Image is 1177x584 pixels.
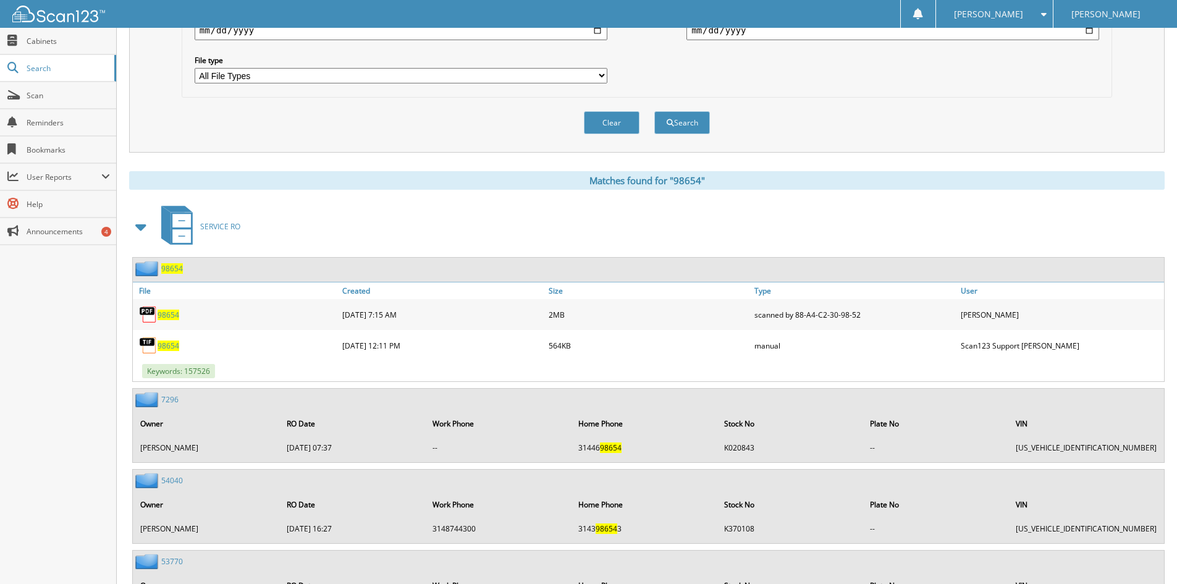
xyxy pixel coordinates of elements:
[864,518,1008,539] td: --
[27,63,108,74] span: Search
[161,556,183,567] a: 53770
[139,305,158,324] img: PDF.png
[718,492,863,517] th: Stock No
[101,227,111,237] div: 4
[864,411,1008,436] th: Plate No
[27,199,110,209] span: Help
[426,411,571,436] th: Work Phone
[572,438,717,458] td: 31446
[195,55,607,66] label: File type
[584,111,639,134] button: Clear
[161,263,183,274] a: 98654
[864,492,1008,517] th: Plate No
[1071,11,1141,18] span: [PERSON_NAME]
[1010,492,1163,517] th: VIN
[600,442,622,453] span: 98654
[158,341,179,351] a: 98654
[281,411,425,436] th: RO Date
[1010,411,1163,436] th: VIN
[1115,525,1177,584] iframe: Chat Widget
[718,411,863,436] th: Stock No
[1010,518,1163,539] td: [US_VEHICLE_IDENTIFICATION_NUMBER]
[142,364,215,378] span: Keywords: 157526
[1010,438,1163,458] td: [US_VEHICLE_IDENTIFICATION_NUMBER]
[161,475,183,486] a: 54040
[572,492,717,517] th: Home Phone
[958,282,1164,299] a: User
[572,411,717,436] th: Home Phone
[546,302,752,327] div: 2MB
[686,20,1099,40] input: end
[135,392,161,407] img: folder2.png
[546,333,752,358] div: 564KB
[751,333,958,358] div: manual
[596,523,617,534] span: 98654
[958,333,1164,358] div: Scan123 Support [PERSON_NAME]
[133,282,339,299] a: File
[426,438,571,458] td: --
[954,11,1023,18] span: [PERSON_NAME]
[654,111,710,134] button: Search
[27,117,110,128] span: Reminders
[958,302,1164,327] div: [PERSON_NAME]
[161,394,179,405] a: 7296
[158,310,179,320] a: 98654
[27,226,110,237] span: Announcements
[751,282,958,299] a: Type
[139,336,158,355] img: TIF.png
[281,492,425,517] th: RO Date
[12,6,105,22] img: scan123-logo-white.svg
[27,145,110,155] span: Bookmarks
[135,261,161,276] img: folder2.png
[546,282,752,299] a: Size
[281,518,425,539] td: [DATE] 16:27
[129,171,1165,190] div: Matches found for "98654"
[718,518,863,539] td: K370108
[134,438,279,458] td: [PERSON_NAME]
[572,518,717,539] td: 3143 3
[426,518,571,539] td: 3148744300
[134,492,279,517] th: Owner
[718,438,863,458] td: K020843
[134,411,279,436] th: Owner
[27,172,101,182] span: User Reports
[426,492,571,517] th: Work Phone
[154,202,240,251] a: SERVICE RO
[200,221,240,232] span: SERVICE RO
[195,20,607,40] input: start
[27,90,110,101] span: Scan
[751,302,958,327] div: scanned by 88-A4-C2-30-98-52
[135,554,161,569] img: folder2.png
[27,36,110,46] span: Cabinets
[135,473,161,488] img: folder2.png
[339,282,546,299] a: Created
[339,302,546,327] div: [DATE] 7:15 AM
[281,438,425,458] td: [DATE] 07:37
[134,518,279,539] td: [PERSON_NAME]
[864,438,1008,458] td: --
[339,333,546,358] div: [DATE] 12:11 PM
